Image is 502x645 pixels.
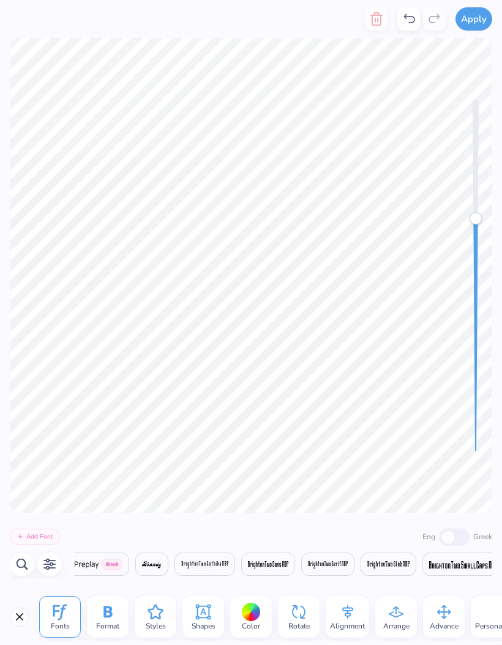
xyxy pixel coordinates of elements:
button: Add Font [10,529,60,545]
span: Color [242,621,260,631]
img: Brandy [142,561,162,569]
span: Styles [146,621,166,631]
label: Eng [422,531,435,542]
span: Fonts [51,621,70,631]
img: BrightonTwo Serif NBP [308,561,348,569]
span: Greek [102,559,122,570]
img: BrightonTwo SmallCaps NBP [429,561,498,569]
img: BPreplay [70,561,99,569]
img: BrightonTwo Gothika NBP [181,561,228,569]
button: Apply [455,7,492,31]
span: Alignment [330,621,365,631]
label: Greek [473,531,492,542]
span: Shapes [192,621,215,631]
span: Arrange [383,621,410,631]
img: BrightonTwo Sans NBP [248,561,288,569]
button: Close [10,607,29,627]
img: BrightonTwo Slab NBP [367,561,409,569]
span: Advance [430,621,459,631]
span: Rotate [288,621,310,631]
span: Format [96,621,119,631]
div: Accessibility label [470,212,482,225]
